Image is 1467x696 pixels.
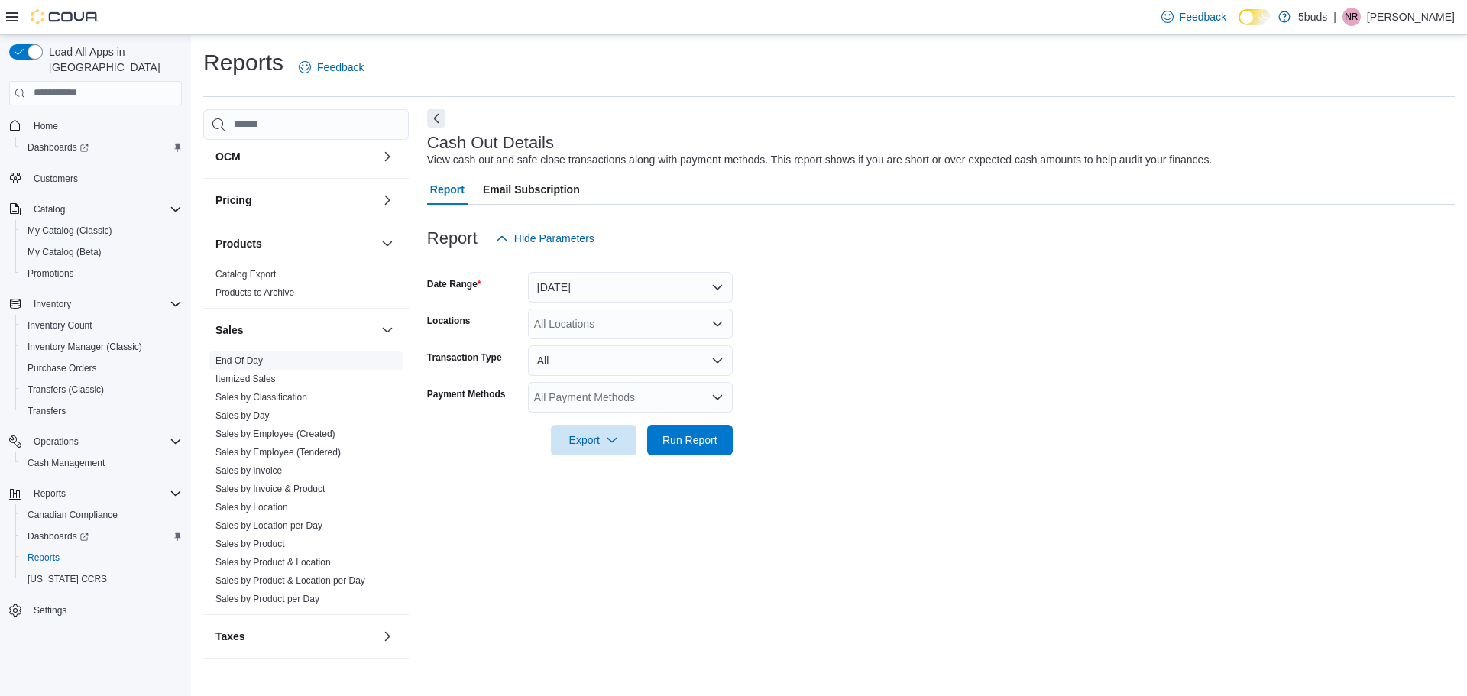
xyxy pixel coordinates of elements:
[215,149,241,164] h3: OCM
[21,264,182,283] span: Promotions
[215,410,270,421] a: Sales by Day
[21,243,182,261] span: My Catalog (Beta)
[15,263,188,284] button: Promotions
[215,149,375,164] button: OCM
[215,286,294,299] span: Products to Archive
[28,295,182,313] span: Inventory
[15,241,188,263] button: My Catalog (Beta)
[21,338,148,356] a: Inventory Manager (Classic)
[21,380,110,399] a: Transfers (Classic)
[215,193,375,208] button: Pricing
[203,47,283,78] h1: Reports
[1155,2,1232,32] a: Feedback
[21,222,182,240] span: My Catalog (Classic)
[21,570,113,588] a: [US_STATE] CCRS
[203,265,409,308] div: Products
[1342,8,1361,26] div: Nicole Ryland
[3,431,188,452] button: Operations
[9,108,182,662] nav: Complex example
[215,539,285,549] a: Sales by Product
[203,351,409,614] div: Sales
[215,520,322,532] span: Sales by Location per Day
[21,380,182,399] span: Transfers (Classic)
[215,354,263,367] span: End Of Day
[28,200,71,219] button: Catalog
[378,235,397,253] button: Products
[21,222,118,240] a: My Catalog (Classic)
[21,570,182,588] span: Washington CCRS
[21,138,95,157] a: Dashboards
[21,359,103,377] a: Purchase Orders
[293,52,370,83] a: Feedback
[15,526,188,547] a: Dashboards
[215,446,341,458] span: Sales by Employee (Tendered)
[15,220,188,241] button: My Catalog (Classic)
[711,391,724,403] button: Open list of options
[21,549,66,567] a: Reports
[528,345,733,376] button: All
[34,173,78,185] span: Customers
[215,391,307,403] span: Sales by Classification
[28,267,74,280] span: Promotions
[28,405,66,417] span: Transfers
[28,552,60,564] span: Reports
[1180,9,1226,24] span: Feedback
[28,200,182,219] span: Catalog
[15,336,188,358] button: Inventory Manager (Classic)
[215,629,375,644] button: Taxes
[21,138,182,157] span: Dashboards
[28,457,105,469] span: Cash Management
[15,547,188,568] button: Reports
[34,298,71,310] span: Inventory
[427,388,506,400] label: Payment Methods
[28,484,72,503] button: Reports
[215,447,341,458] a: Sales by Employee (Tendered)
[15,358,188,379] button: Purchase Orders
[427,152,1213,168] div: View cash out and safe close transactions along with payment methods. This report shows if you ar...
[15,452,188,474] button: Cash Management
[28,530,89,542] span: Dashboards
[21,506,182,524] span: Canadian Compliance
[215,520,322,531] a: Sales by Location per Day
[427,134,554,152] h3: Cash Out Details
[21,402,72,420] a: Transfers
[528,272,733,303] button: [DATE]
[215,629,245,644] h3: Taxes
[711,318,724,330] button: Open list of options
[34,487,66,500] span: Reports
[34,435,79,448] span: Operations
[215,465,282,476] a: Sales by Invoice
[1333,8,1336,26] p: |
[215,556,331,568] span: Sales by Product & Location
[21,338,182,356] span: Inventory Manager (Classic)
[215,355,263,366] a: End Of Day
[215,502,288,513] a: Sales by Location
[15,504,188,526] button: Canadian Compliance
[28,225,112,237] span: My Catalog (Classic)
[3,199,188,220] button: Catalog
[647,425,733,455] button: Run Report
[215,410,270,422] span: Sales by Day
[1298,8,1327,26] p: 5buds
[21,454,111,472] a: Cash Management
[215,193,251,208] h3: Pricing
[3,599,188,621] button: Settings
[28,319,92,332] span: Inventory Count
[15,400,188,422] button: Transfers
[28,246,102,258] span: My Catalog (Beta)
[215,484,325,494] a: Sales by Invoice & Product
[215,575,365,586] a: Sales by Product & Location per Day
[28,484,182,503] span: Reports
[1239,25,1239,26] span: Dark Mode
[28,432,85,451] button: Operations
[551,425,636,455] button: Export
[215,268,276,280] span: Catalog Export
[28,116,182,135] span: Home
[215,373,276,385] span: Itemized Sales
[215,269,276,280] a: Catalog Export
[21,506,124,524] a: Canadian Compliance
[378,321,397,339] button: Sales
[215,538,285,550] span: Sales by Product
[3,483,188,504] button: Reports
[1239,9,1271,25] input: Dark Mode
